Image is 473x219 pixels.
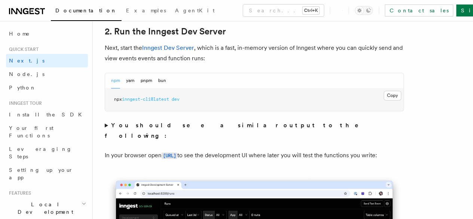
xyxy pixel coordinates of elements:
[6,67,88,81] a: Node.js
[126,7,166,13] span: Examples
[105,122,369,139] strong: You should see a similar output to the following:
[6,46,39,52] span: Quick start
[6,121,88,142] a: Your first Functions
[141,73,152,88] button: pnpm
[6,198,88,219] button: Local Development
[142,44,194,51] a: Inngest Dev Server
[9,85,36,91] span: Python
[55,7,117,13] span: Documentation
[6,163,88,184] a: Setting up your app
[105,150,404,161] p: In your browser open to see the development UI where later you will test the functions you write:
[6,142,88,163] a: Leveraging Steps
[171,2,219,20] a: AgentKit
[9,167,73,180] span: Setting up your app
[384,91,401,100] button: Copy
[114,97,122,102] span: npx
[9,146,72,159] span: Leveraging Steps
[355,6,373,15] button: Toggle dark mode
[105,43,404,64] p: Next, start the , which is a fast, in-memory version of Inngest where you can quickly send and vi...
[105,26,226,37] a: 2. Run the Inngest Dev Server
[9,125,53,139] span: Your first Functions
[126,73,135,88] button: yarn
[162,152,177,159] a: [URL]
[122,97,169,102] span: inngest-cli@latest
[105,120,404,141] summary: You should see a similar output to the following:
[243,4,324,16] button: Search...Ctrl+K
[51,2,122,21] a: Documentation
[6,108,88,121] a: Install the SDK
[6,27,88,40] a: Home
[111,73,120,88] button: npm
[9,58,44,64] span: Next.js
[6,100,42,106] span: Inngest tour
[9,71,44,77] span: Node.js
[175,7,215,13] span: AgentKit
[6,190,31,196] span: Features
[6,201,82,216] span: Local Development
[172,97,179,102] span: dev
[9,30,30,37] span: Home
[122,2,171,20] a: Examples
[6,54,88,67] a: Next.js
[385,4,453,16] a: Contact sales
[6,81,88,94] a: Python
[158,73,166,88] button: bun
[9,112,86,118] span: Install the SDK
[302,7,319,14] kbd: Ctrl+K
